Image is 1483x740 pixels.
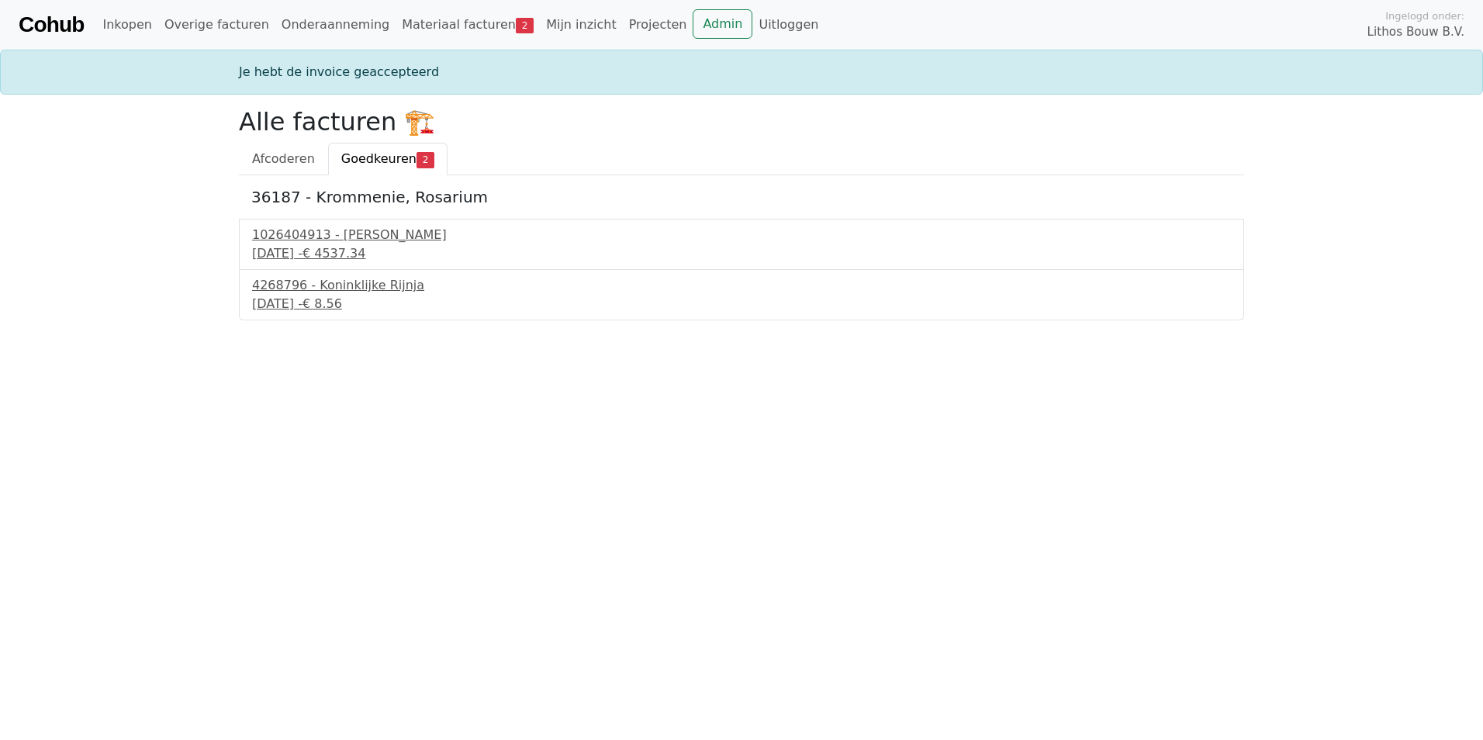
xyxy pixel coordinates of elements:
h2: Alle facturen 🏗️ [239,107,1244,137]
a: Goedkeuren2 [328,143,448,175]
div: 4268796 - Koninklijke Rijnja [252,276,1231,295]
div: [DATE] - [252,295,1231,313]
div: Je hebt de invoice geaccepteerd [230,63,1253,81]
a: Overige facturen [158,9,275,40]
a: Afcoderen [239,143,328,175]
a: Onderaanneming [275,9,396,40]
a: Inkopen [96,9,157,40]
span: € 8.56 [302,296,342,311]
span: € 4537.34 [302,246,365,261]
div: [DATE] - [252,244,1231,263]
a: Admin [693,9,752,39]
a: 4268796 - Koninklijke Rijnja[DATE] -€ 8.56 [252,276,1231,313]
span: 2 [516,18,534,33]
span: 2 [417,152,434,168]
span: Afcoderen [252,151,315,166]
h5: 36187 - Krommenie, Rosarium [251,188,1232,206]
a: Uitloggen [752,9,824,40]
div: 1026404913 - [PERSON_NAME] [252,226,1231,244]
a: Projecten [623,9,693,40]
span: Ingelogd onder: [1385,9,1464,23]
span: Goedkeuren [341,151,417,166]
a: Cohub [19,6,84,43]
a: 1026404913 - [PERSON_NAME][DATE] -€ 4537.34 [252,226,1231,263]
span: Lithos Bouw B.V. [1367,23,1464,41]
a: Materiaal facturen2 [396,9,540,40]
a: Mijn inzicht [540,9,623,40]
